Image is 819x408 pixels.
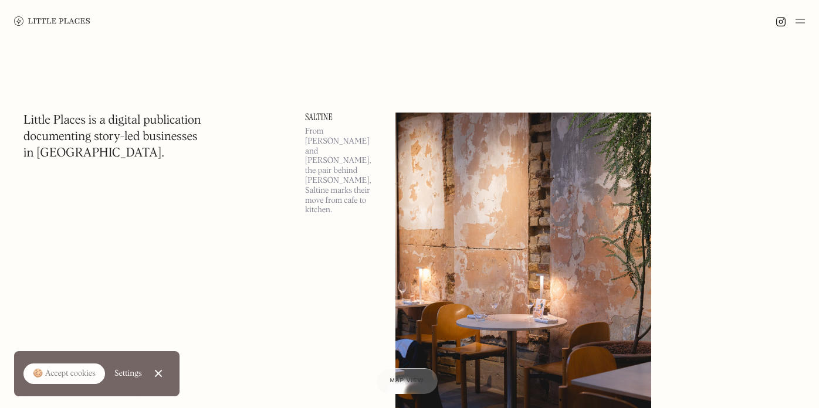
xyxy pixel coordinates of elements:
a: Close Cookie Popup [147,362,170,385]
h1: Little Places is a digital publication documenting story-led businesses in [GEOGRAPHIC_DATA]. [23,113,201,162]
div: Settings [114,369,142,378]
div: 🍪 Accept cookies [33,368,96,380]
a: Map view [376,368,438,394]
a: 🍪 Accept cookies [23,363,105,385]
span: Map view [390,378,424,384]
p: From [PERSON_NAME] and [PERSON_NAME], the pair behind [PERSON_NAME], Saltine marks their move fro... [305,127,381,215]
a: Settings [114,361,142,387]
a: Saltine [305,113,381,122]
